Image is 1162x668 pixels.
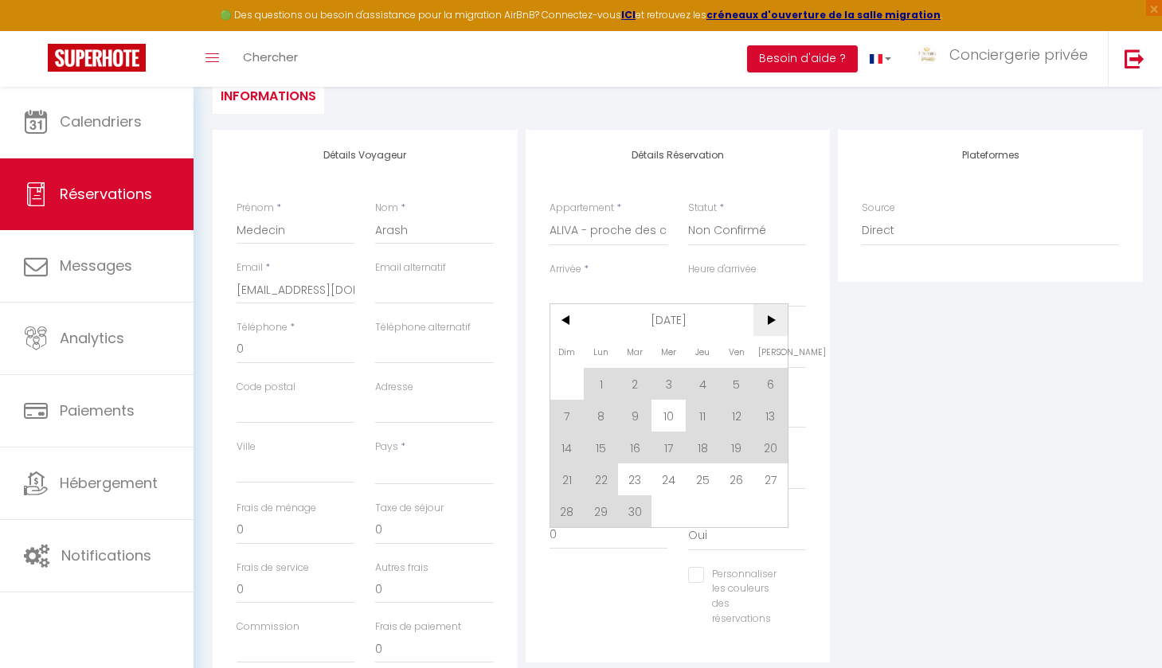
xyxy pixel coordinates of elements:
span: > [753,304,788,336]
span: Mer [651,336,686,368]
label: Pays [375,439,398,455]
label: Code postal [237,380,295,395]
span: 16 [618,432,652,463]
li: Informations [213,75,324,114]
span: 27 [753,463,788,495]
span: < [550,304,585,336]
span: 26 [719,463,753,495]
a: Chercher [231,31,310,87]
label: Ville [237,439,256,455]
label: Frais de paiement [375,619,461,635]
a: ICI [621,8,636,21]
span: 18 [686,432,720,463]
label: Frais de ménage [237,501,316,516]
h4: Détails Réservation [550,150,807,161]
span: [DATE] [584,304,753,336]
label: Téléphone alternatif [375,320,471,335]
span: [PERSON_NAME] [753,336,788,368]
span: 1 [584,368,618,400]
span: 13 [753,400,788,432]
button: Besoin d'aide ? [747,45,858,72]
span: 14 [550,432,585,463]
span: 15 [584,432,618,463]
span: Calendriers [60,111,142,131]
span: 9 [618,400,652,432]
span: 25 [686,463,720,495]
span: 5 [719,368,753,400]
span: Messages [60,256,132,275]
span: 3 [651,368,686,400]
h4: Détails Voyageur [237,150,494,161]
span: 30 [618,495,652,527]
span: Ven [719,336,753,368]
span: 29 [584,495,618,527]
label: Statut [688,201,717,216]
label: Personnaliser les couleurs des réservations [704,567,786,627]
img: logout [1125,49,1144,68]
span: 23 [618,463,652,495]
span: Hébergement [60,473,158,493]
h4: Plateformes [862,150,1119,161]
span: 19 [719,432,753,463]
label: Email alternatif [375,260,446,275]
label: Adresse [375,380,413,395]
span: Dim [550,336,585,368]
a: créneaux d'ouverture de la salle migration [706,8,941,21]
span: 24 [651,463,686,495]
span: 28 [550,495,585,527]
img: ... [915,45,939,64]
span: Conciergerie privée [949,45,1088,64]
button: Ouvrir le widget de chat LiveChat [13,6,61,54]
span: 11 [686,400,720,432]
span: 8 [584,400,618,432]
label: Téléphone [237,320,288,335]
span: Mar [618,336,652,368]
span: 12 [719,400,753,432]
span: 17 [651,432,686,463]
label: Appartement [550,201,614,216]
label: Autres frais [375,561,428,576]
span: 21 [550,463,585,495]
span: Lun [584,336,618,368]
label: Prénom [237,201,274,216]
span: 20 [753,432,788,463]
label: Email [237,260,263,275]
span: 4 [686,368,720,400]
a: ... Conciergerie privée [903,31,1108,87]
span: Notifications [61,545,151,565]
label: Arrivée [550,262,581,277]
span: Paiements [60,400,135,420]
span: 6 [753,368,788,400]
span: 7 [550,400,585,432]
span: 10 [651,400,686,432]
span: Analytics [60,328,124,348]
label: Frais de service [237,561,309,576]
label: Nom [375,201,398,216]
span: Chercher [243,49,298,65]
span: 2 [618,368,652,400]
span: Réservations [60,184,152,204]
span: Jeu [686,336,720,368]
label: Taxe de séjour [375,501,444,516]
label: Source [862,201,895,216]
label: Heure d'arrivée [688,262,757,277]
label: Commission [237,619,299,635]
span: 22 [584,463,618,495]
img: Super Booking [48,44,146,72]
